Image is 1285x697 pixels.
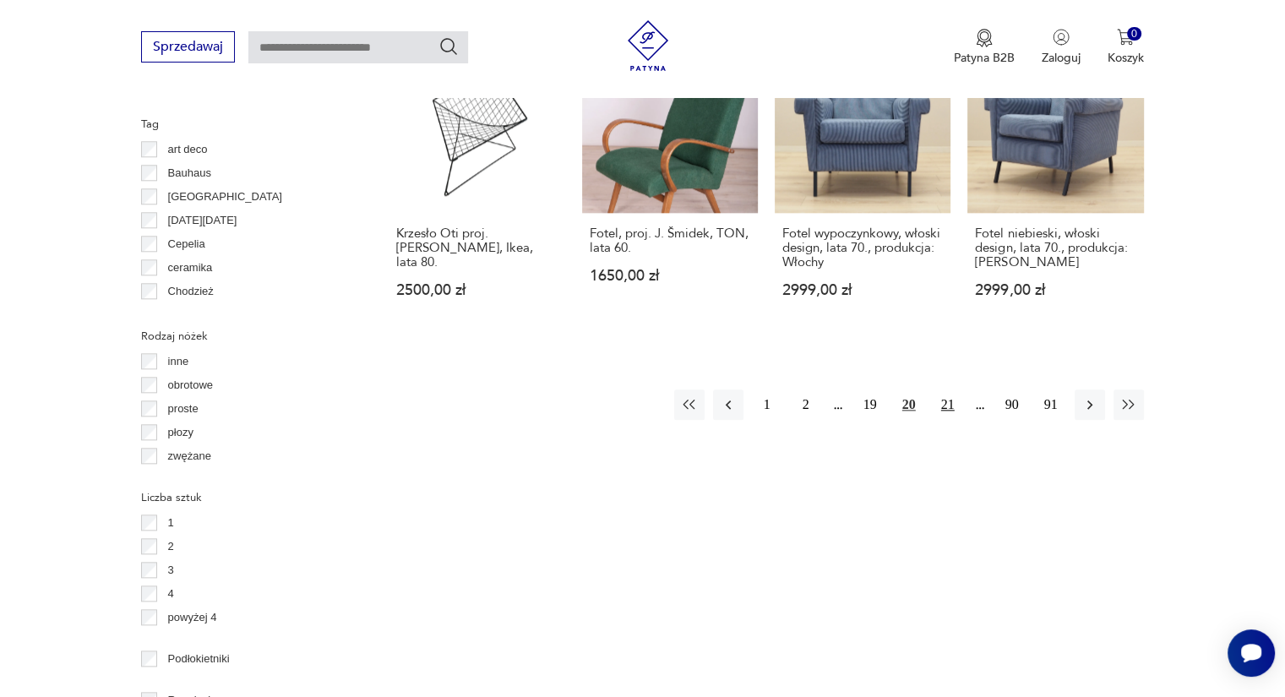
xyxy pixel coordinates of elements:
button: 2 [791,389,821,420]
button: 0Koszyk [1108,29,1144,66]
img: Ikonka użytkownika [1053,29,1070,46]
button: Sprzedawaj [141,31,235,63]
p: Ćmielów [168,306,210,324]
p: Koszyk [1108,50,1144,66]
h3: Fotel niebieski, włoski design, lata 70., produkcja: [PERSON_NAME] [975,226,1135,270]
button: 21 [933,389,963,420]
button: Szukaj [438,36,459,57]
iframe: Smartsupp widget button [1228,629,1275,677]
p: 4 [168,585,174,603]
button: 91 [1036,389,1066,420]
p: Patyna B2B [954,50,1015,66]
img: Patyna - sklep z meblami i dekoracjami vintage [623,20,673,71]
p: inne [168,352,189,371]
a: Fotel niebieski, włoski design, lata 70., produkcja: WłochyFotel niebieski, włoski design, lata 7... [967,37,1143,330]
a: Sprzedawaj [141,42,235,54]
button: 20 [894,389,924,420]
p: Cepelia [168,235,205,253]
div: 0 [1127,27,1141,41]
p: 2500,00 zł [396,283,557,297]
p: 2999,00 zł [782,283,943,297]
p: Liczba sztuk [141,488,348,507]
p: art deco [168,140,208,159]
p: Tag [141,115,348,133]
p: powyżej 4 [168,608,217,627]
p: 1 [168,514,174,532]
a: Fotel wypoczynkowy, włoski design, lata 70., produkcja: WłochyFotel wypoczynkowy, włoski design, ... [775,37,950,330]
a: Ikona medaluPatyna B2B [954,29,1015,66]
h3: Fotel wypoczynkowy, włoski design, lata 70., produkcja: Włochy [782,226,943,270]
p: Bauhaus [168,164,211,182]
button: Zaloguj [1042,29,1081,66]
p: ceramika [168,259,213,277]
p: Chodzież [168,282,214,301]
p: proste [168,400,199,418]
p: 2999,00 zł [975,283,1135,297]
p: Podłokietniki [168,650,230,668]
button: 1 [752,389,782,420]
p: 3 [168,561,174,580]
p: zwężane [168,447,211,466]
p: Rodzaj nóżek [141,327,348,346]
p: 2 [168,537,174,556]
p: obrotowe [168,376,213,395]
a: Krzesło Oti proj. Niels Gammelgaard, Ikea, lata 80.Krzesło Oti proj. [PERSON_NAME], Ikea, lata 80... [389,37,564,330]
h3: Fotel, proj. J. Šmidek, TON, lata 60. [590,226,750,255]
a: KlasykFotel, proj. J. Šmidek, TON, lata 60.Fotel, proj. J. Šmidek, TON, lata 60.1650,00 zł [582,37,758,330]
img: Ikona koszyka [1117,29,1134,46]
button: Patyna B2B [954,29,1015,66]
p: [GEOGRAPHIC_DATA] [168,188,282,206]
h3: Krzesło Oti proj. [PERSON_NAME], Ikea, lata 80. [396,226,557,270]
button: 19 [855,389,885,420]
p: 1650,00 zł [590,269,750,283]
p: Zaloguj [1042,50,1081,66]
p: płozy [168,423,193,442]
p: [DATE][DATE] [168,211,237,230]
img: Ikona medalu [976,29,993,47]
button: 90 [997,389,1027,420]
